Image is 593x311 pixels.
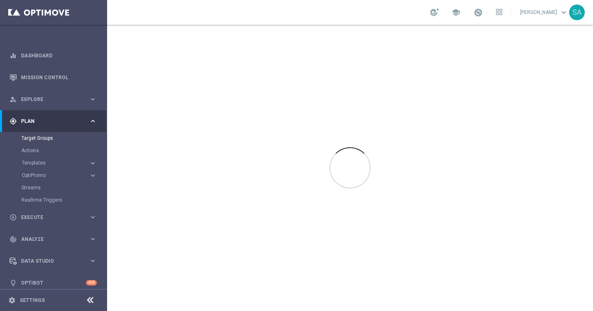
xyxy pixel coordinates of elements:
[9,236,17,243] i: track_changes
[21,135,86,141] a: Target Groups
[21,66,97,88] a: Mission Control
[20,298,45,303] a: Settings
[21,97,89,102] span: Explore
[89,257,97,265] i: keyboard_arrow_right
[21,132,106,144] div: Target Groups
[21,259,89,264] span: Data Studio
[21,45,97,66] a: Dashboard
[21,119,89,124] span: Plan
[9,257,89,265] div: Data Studio
[9,214,89,221] div: Execute
[22,173,81,178] span: OptiPromo
[89,95,97,103] i: keyboard_arrow_right
[9,96,17,103] i: person_search
[451,8,460,17] span: school
[21,181,106,194] div: Streams
[9,96,97,103] button: person_search Explore keyboard_arrow_right
[9,272,97,294] div: Optibot
[21,237,89,242] span: Analyze
[9,280,97,286] button: lightbulb Optibot +10
[86,280,97,285] div: +10
[89,117,97,125] i: keyboard_arrow_right
[9,118,97,125] button: gps_fixed Plan keyboard_arrow_right
[9,118,89,125] div: Plan
[9,118,17,125] i: gps_fixed
[21,144,106,157] div: Actions
[9,214,17,221] i: play_circle_outline
[21,172,97,179] button: OptiPromo keyboard_arrow_right
[9,214,97,221] button: play_circle_outline Execute keyboard_arrow_right
[9,96,89,103] div: Explore
[21,197,86,203] a: Realtime Triggers
[8,297,16,304] i: settings
[9,52,97,59] button: equalizer Dashboard
[21,157,106,169] div: Templates
[9,66,97,88] div: Mission Control
[9,236,89,243] div: Analyze
[22,160,89,165] div: Templates
[21,194,106,206] div: Realtime Triggers
[9,236,97,243] button: track_changes Analyze keyboard_arrow_right
[569,5,585,20] div: SA
[21,272,86,294] a: Optibot
[559,8,568,17] span: keyboard_arrow_down
[9,52,17,59] i: equalizer
[89,172,97,179] i: keyboard_arrow_right
[21,160,97,166] button: Templates keyboard_arrow_right
[9,258,97,264] button: Data Studio keyboard_arrow_right
[9,74,97,81] button: Mission Control
[519,6,569,19] a: [PERSON_NAME]keyboard_arrow_down
[21,169,106,181] div: OptiPromo
[21,184,86,191] a: Streams
[89,235,97,243] i: keyboard_arrow_right
[9,279,17,287] i: lightbulb
[9,45,97,66] div: Dashboard
[89,159,97,167] i: keyboard_arrow_right
[22,160,81,165] span: Templates
[21,215,89,220] span: Execute
[21,147,86,154] a: Actions
[22,173,89,178] div: OptiPromo
[89,213,97,221] i: keyboard_arrow_right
